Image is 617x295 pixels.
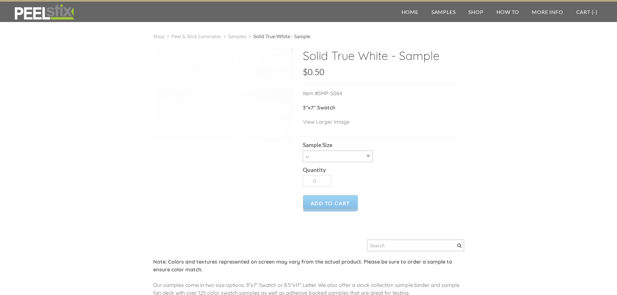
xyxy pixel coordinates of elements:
p: Item #SMP-S064 [303,89,458,104]
span: > [246,33,253,39]
span: Solid True White - Sample [253,33,310,39]
font: Note: Colors and textures represented on screen may vary from the actual product. Please be sure ... [153,258,452,273]
a: Peel & Stick Laminates [171,33,221,39]
span: $0.50 [303,67,324,77]
input: Search [367,240,464,251]
span: - [593,9,596,15]
span: Search [457,244,462,248]
span: > [165,33,171,39]
b: Sample Size [303,142,332,148]
img: s832171791223022656_p920_i2_w2048.jpeg [153,48,293,142]
strong: 3"x7" Swatch [303,104,335,111]
a: Home [395,2,425,22]
a: View Larger Image [303,119,349,125]
a: How To [490,2,526,22]
a: Samples [228,33,246,39]
span: > [221,33,228,39]
a: Cart (-) [570,2,604,22]
a: Add to Cart [303,195,358,211]
a: Shop [153,33,165,39]
h2: Solid True White - Sample [303,48,458,68]
a: More Info [525,2,569,22]
img: REFACE SUPPLIES [13,4,75,20]
a: Shop [462,2,490,22]
b: Quantity [303,166,326,173]
a: Samples [425,2,462,22]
